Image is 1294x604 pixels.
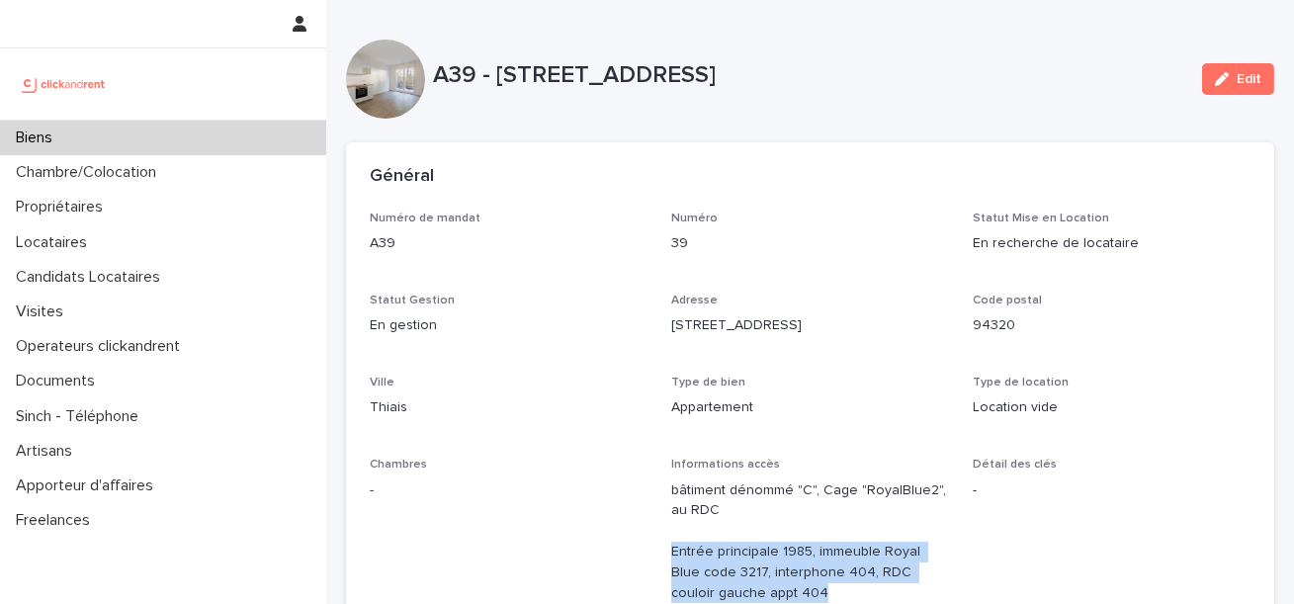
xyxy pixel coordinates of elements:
[8,407,154,426] p: Sinch - Téléphone
[370,295,455,306] span: Statut Gestion
[370,233,647,254] p: A39
[8,198,119,216] p: Propriétaires
[370,459,427,471] span: Chambres
[973,480,1251,501] p: -
[671,295,718,306] span: Adresse
[671,459,780,471] span: Informations accès
[973,315,1251,336] p: 94320
[671,397,949,418] p: Appartement
[973,397,1251,418] p: Location vide
[370,377,394,388] span: Ville
[973,377,1069,388] span: Type de location
[671,315,949,336] p: [STREET_ADDRESS]
[671,213,718,224] span: Numéro
[8,268,176,287] p: Candidats Locataires
[370,315,647,336] p: En gestion
[8,129,68,147] p: Biens
[671,233,949,254] p: 39
[8,476,169,495] p: Apporteur d'affaires
[370,480,647,501] p: -
[973,213,1109,224] span: Statut Mise en Location
[973,295,1042,306] span: Code postal
[16,64,112,104] img: UCB0brd3T0yccxBKYDjQ
[973,233,1251,254] p: En recherche de locataire
[973,459,1057,471] span: Détail des clés
[671,480,949,604] p: bâtiment dénommé "C", Cage "RoyalBlue2", au RDC Entrée principale 1985, immeuble Royal Blue code ...
[8,511,106,530] p: Freelances
[8,442,88,461] p: Artisans
[370,213,480,224] span: Numéro de mandat
[671,377,745,388] span: Type de bien
[433,61,1186,90] p: A39 - [STREET_ADDRESS]
[8,337,196,356] p: Operateurs clickandrent
[8,163,172,182] p: Chambre/Colocation
[8,233,103,252] p: Locataires
[370,397,647,418] p: Thiais
[8,372,111,390] p: Documents
[1202,63,1274,95] button: Edit
[370,166,434,188] h2: Général
[1237,72,1261,86] span: Edit
[8,302,79,321] p: Visites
